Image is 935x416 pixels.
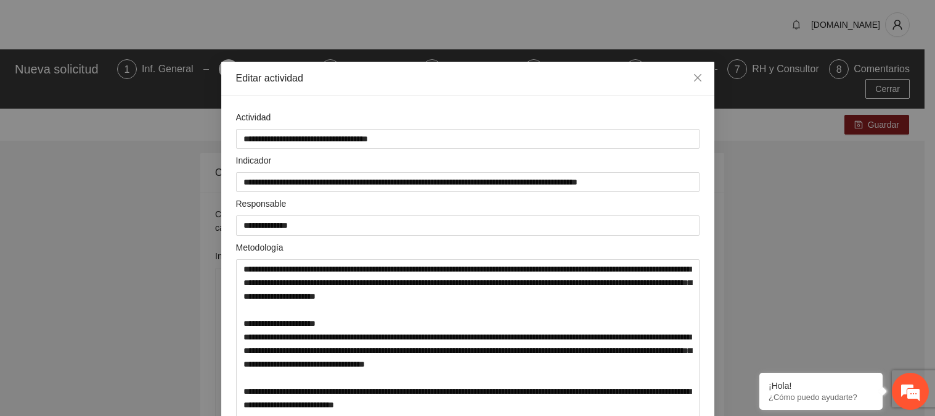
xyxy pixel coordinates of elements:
[681,62,714,95] button: Close
[236,72,700,85] div: Editar actividad
[769,393,873,402] p: ¿Cómo puedo ayudarte?
[236,197,292,210] span: Responsable
[236,241,288,254] span: Metodología
[693,73,703,83] span: close
[769,381,873,391] div: ¡Hola!
[236,154,276,167] span: Indicador
[236,110,276,124] span: Actividad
